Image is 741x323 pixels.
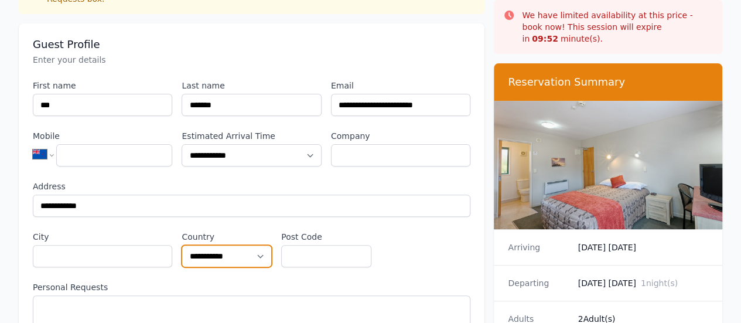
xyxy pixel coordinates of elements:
[33,281,470,293] label: Personal Requests
[33,54,470,66] p: Enter your details
[182,80,321,91] label: Last name
[331,130,470,142] label: Company
[182,231,272,243] label: Country
[182,130,321,142] label: Estimated Arrival Time
[508,277,568,289] dt: Departing
[281,231,371,243] label: Post Code
[578,242,708,253] dd: [DATE] [DATE]
[33,181,470,192] label: Address
[508,242,568,253] dt: Arriving
[494,101,722,229] img: Standard Studio
[33,38,470,52] h3: Guest Profile
[33,130,172,142] label: Mobile
[33,80,172,91] label: First name
[33,231,172,243] label: City
[508,75,708,89] h3: Reservation Summary
[641,278,678,288] span: 1 night(s)
[532,34,558,43] strong: 09 : 52
[578,277,708,289] dd: [DATE] [DATE]
[522,9,713,45] p: We have limited availability at this price - book now! This session will expire in minute(s).
[331,80,470,91] label: Email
